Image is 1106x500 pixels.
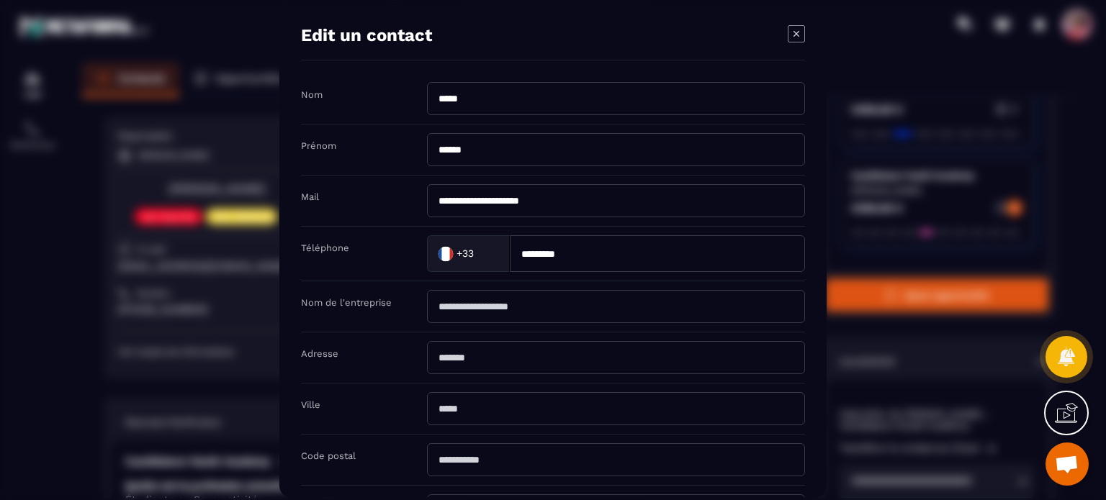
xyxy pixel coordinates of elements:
label: Ville [301,399,320,410]
h4: Edit un contact [301,25,432,45]
img: Country Flag [431,239,460,268]
label: Code postal [301,450,356,461]
label: Téléphone [301,242,349,253]
span: +33 [457,246,474,260]
div: Ouvrir le chat [1046,442,1089,486]
label: Nom [301,89,323,100]
label: Nom de l'entreprise [301,297,392,308]
label: Adresse [301,348,338,359]
input: Search for option [477,242,495,264]
label: Mail [301,191,319,202]
label: Prénom [301,140,336,151]
div: Search for option [427,235,510,272]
